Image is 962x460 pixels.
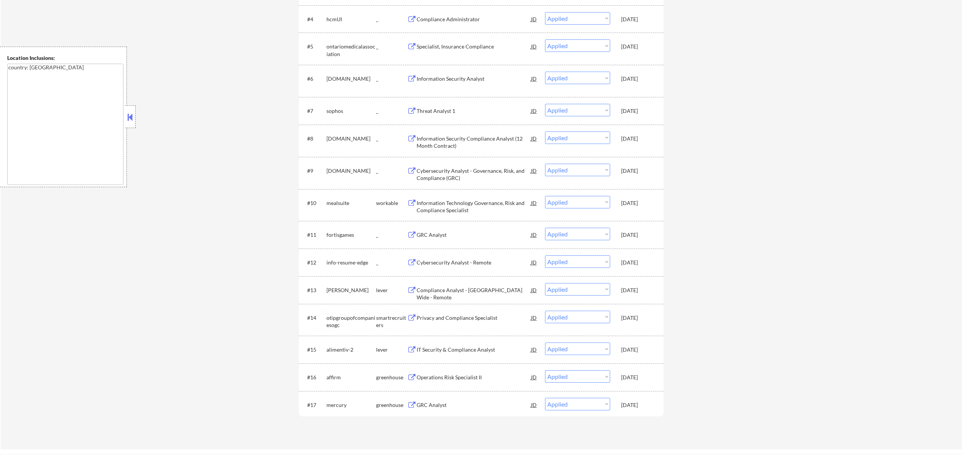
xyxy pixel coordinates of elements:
[621,314,654,322] div: [DATE]
[417,167,531,182] div: Cybersecurity Analyst - Governance, Risk, and Compliance (GRC)
[417,231,531,239] div: GRC Analyst
[7,54,124,62] div: Location Inclusions:
[621,135,654,142] div: [DATE]
[621,107,654,115] div: [DATE]
[621,259,654,266] div: [DATE]
[417,16,531,23] div: Compliance Administrator
[530,370,538,384] div: JD
[621,75,654,83] div: [DATE]
[326,75,376,83] div: [DOMAIN_NAME]
[376,259,407,266] div: _
[307,75,320,83] div: #6
[307,286,320,294] div: #13
[307,135,320,142] div: #8
[530,255,538,269] div: JD
[376,43,407,50] div: _
[326,135,376,142] div: [DOMAIN_NAME]
[530,104,538,117] div: JD
[530,12,538,26] div: JD
[530,39,538,53] div: JD
[376,286,407,294] div: lever
[621,231,654,239] div: [DATE]
[376,231,407,239] div: _
[326,167,376,175] div: [DOMAIN_NAME]
[307,16,320,23] div: #4
[326,346,376,354] div: alimentiv-2
[417,75,531,83] div: Information Security Analyst
[530,131,538,145] div: JD
[530,228,538,241] div: JD
[307,346,320,354] div: #15
[417,259,531,266] div: Cybersecurity Analyst - Remote
[376,314,407,329] div: smartrecruiters
[326,43,376,58] div: ontariomedicalassociation
[417,286,531,301] div: Compliance Analyst - [GEOGRAPHIC_DATA] Wide - Remote
[621,401,654,409] div: [DATE]
[307,199,320,207] div: #10
[307,167,320,175] div: #9
[417,43,531,50] div: Specialist, Insurance Compliance
[530,311,538,324] div: JD
[621,167,654,175] div: [DATE]
[417,314,531,322] div: Privacy and Compliance Specialist
[326,314,376,329] div: otipgroupofcompaniesogc
[376,199,407,207] div: workable
[307,231,320,239] div: #11
[621,374,654,381] div: [DATE]
[417,107,531,115] div: Threat Analyst 1
[326,401,376,409] div: mercury
[530,343,538,356] div: JD
[326,107,376,115] div: sophos
[307,259,320,266] div: #12
[376,346,407,354] div: lever
[621,286,654,294] div: [DATE]
[326,199,376,207] div: mealsuite
[376,135,407,142] div: _
[307,374,320,381] div: #16
[621,346,654,354] div: [DATE]
[417,199,531,214] div: Information Technology Governance, Risk and Compliance Specialist
[326,231,376,239] div: fortisgames
[307,314,320,322] div: #14
[326,374,376,381] div: affirm
[326,259,376,266] div: info-resume-edge
[530,72,538,85] div: JD
[530,196,538,210] div: JD
[376,374,407,381] div: greenhouse
[621,43,654,50] div: [DATE]
[307,107,320,115] div: #7
[326,286,376,294] div: [PERSON_NAME]
[417,401,531,409] div: GRC Analyst
[307,43,320,50] div: #5
[417,346,531,354] div: IT Security & Compliance Analyst
[376,167,407,175] div: _
[530,164,538,177] div: JD
[530,283,538,297] div: JD
[417,135,531,150] div: Information Security Compliance Analyst (12 Month Contract)
[376,401,407,409] div: greenhouse
[621,199,654,207] div: [DATE]
[376,75,407,83] div: _
[417,374,531,381] div: Operations Risk Specialist II
[326,16,376,23] div: hcmUI
[621,16,654,23] div: [DATE]
[376,107,407,115] div: _
[530,398,538,411] div: JD
[307,401,320,409] div: #17
[376,16,407,23] div: _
